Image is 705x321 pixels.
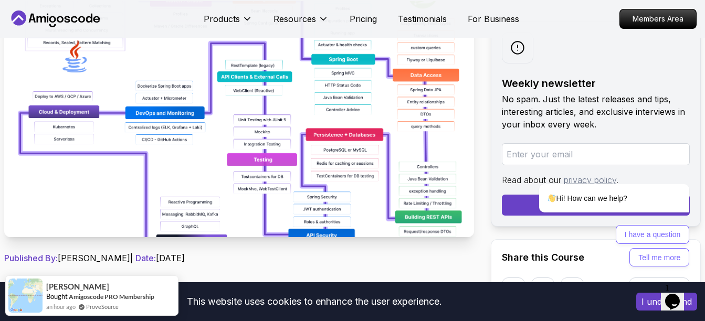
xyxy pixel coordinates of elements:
img: Spring Boot Roadmap 2025: The Complete Guide for Backend Developers thumbnail [4,1,474,237]
p: [PERSON_NAME] | [DATE] [4,252,474,264]
p: No spam. Just the latest releases and tips, interesting articles, and exclusive interviews in you... [502,93,690,131]
button: Subscribe [502,195,690,216]
p: Products [204,13,240,25]
button: Copy link [629,277,690,301]
input: Enter your email [502,143,690,165]
a: Pricing [350,13,377,25]
p: Resources [273,13,316,25]
span: Bought [46,292,68,301]
span: Date: [135,253,156,263]
span: an hour ago [46,302,76,311]
a: Testimonials [398,13,447,25]
button: Products [204,13,252,34]
h2: Share this Course [502,250,690,265]
div: This website uses cookies to enhance the user experience. [8,290,620,313]
a: Amigoscode PRO Membership [69,293,154,301]
iframe: chat widget [506,89,695,274]
button: Accept cookies [636,293,697,311]
p: Read about our . [502,174,690,186]
button: Resources [273,13,329,34]
p: Members Area [620,9,696,28]
a: ProveSource [86,302,119,311]
span: [PERSON_NAME] [46,282,109,291]
a: For Business [468,13,519,25]
span: Published By: [4,253,58,263]
iframe: chat widget [661,279,695,311]
h2: Weekly newsletter [502,76,690,91]
img: provesource social proof notification image [8,279,43,313]
a: Members Area [619,9,697,29]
